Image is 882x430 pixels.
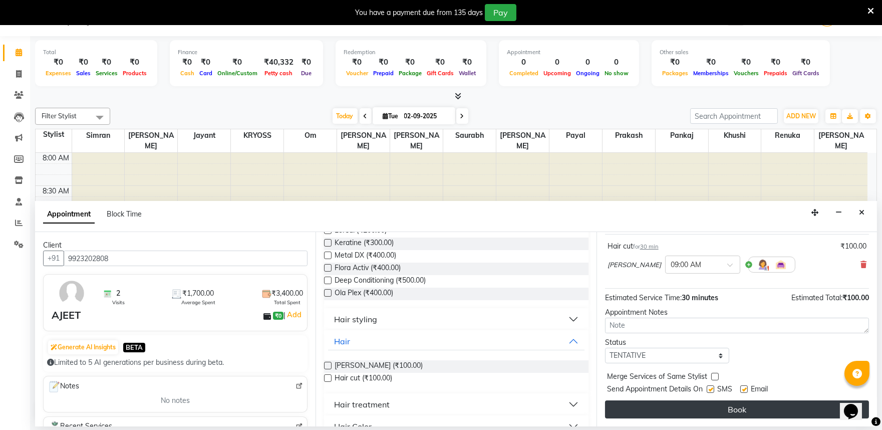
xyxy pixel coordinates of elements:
[43,57,74,68] div: ₹0
[178,57,197,68] div: ₹0
[334,335,350,347] div: Hair
[784,109,818,123] button: ADD NEW
[299,70,314,77] span: Due
[57,279,86,308] img: avatar
[496,129,549,152] span: [PERSON_NAME]
[335,238,394,250] span: Keratine (₹300.00)
[178,70,197,77] span: Cash
[660,70,691,77] span: Packages
[603,129,655,142] span: Prakash
[814,129,867,152] span: [PERSON_NAME]
[335,275,426,288] span: Deep Conditioning (₹500.00)
[335,360,423,373] span: [PERSON_NAME] (₹100.00)
[107,209,142,219] span: Block Time
[507,70,541,77] span: Completed
[709,129,761,142] span: Khushi
[573,57,602,68] div: 0
[344,48,478,57] div: Redemption
[52,308,81,323] div: AJEET
[507,57,541,68] div: 0
[112,299,125,306] span: Visits
[43,48,149,57] div: Total
[660,48,822,57] div: Other sales
[602,57,631,68] div: 0
[608,260,661,270] span: [PERSON_NAME]
[337,129,390,152] span: [PERSON_NAME]
[840,241,866,252] div: ₹100.00
[761,129,814,142] span: Renuka
[161,395,190,406] span: No notes
[344,57,371,68] div: ₹0
[285,309,303,321] a: Add
[125,129,177,152] span: [PERSON_NAME]
[396,70,424,77] span: Package
[182,288,214,299] span: ₹1,700.00
[48,340,118,354] button: Generate AI Insights
[181,299,215,306] span: Average Spent
[790,57,822,68] div: ₹0
[93,57,120,68] div: ₹0
[328,332,584,350] button: Hair
[607,371,707,384] span: Merge Services of Same Stylist
[424,57,456,68] div: ₹0
[283,309,303,321] span: |
[178,129,230,142] span: Jayant
[335,263,401,275] span: Flora Activ (₹400.00)
[731,70,761,77] span: Vouchers
[761,70,790,77] span: Prepaids
[691,57,731,68] div: ₹0
[197,70,215,77] span: Card
[74,70,93,77] span: Sales
[690,108,778,124] input: Search Appointment
[36,129,72,140] div: Stylist
[608,241,659,252] div: Hair cut
[485,4,516,21] button: Pay
[344,70,371,77] span: Voucher
[541,57,573,68] div: 0
[334,398,390,410] div: Hair treatment
[660,57,691,68] div: ₹0
[120,57,149,68] div: ₹0
[549,129,602,142] span: Payal
[602,70,631,77] span: No show
[47,357,304,368] div: Limited to 5 AI generations per business during beta.
[605,307,869,318] div: Appointment Notes
[691,70,731,77] span: Memberships
[273,312,283,320] span: ₹0
[791,293,842,302] span: Estimated Total:
[640,243,659,250] span: 30 min
[396,57,424,68] div: ₹0
[215,70,260,77] span: Online/Custom
[390,129,443,152] span: [PERSON_NAME]
[123,343,145,352] span: BETA
[507,48,631,57] div: Appointment
[334,313,377,325] div: Hair styling
[43,70,74,77] span: Expenses
[633,243,659,250] small: for
[371,70,396,77] span: Prepaid
[74,57,93,68] div: ₹0
[401,109,451,124] input: 2025-09-02
[854,205,869,221] button: Close
[231,129,283,142] span: KRYOSS
[335,373,392,385] span: Hair cut (₹100.00)
[215,57,260,68] div: ₹0
[43,251,64,266] button: +91
[717,384,732,396] span: SMS
[786,112,816,120] span: ADD NEW
[298,57,315,68] div: ₹0
[761,57,790,68] div: ₹0
[43,205,95,224] span: Appointment
[456,70,478,77] span: Wallet
[607,384,703,396] span: Send Appointment Details On
[48,380,79,393] span: Notes
[424,70,456,77] span: Gift Cards
[335,288,393,300] span: Ola Plex (₹400.00)
[260,57,298,68] div: ₹40,332
[328,310,584,328] button: Hair styling
[43,240,308,251] div: Client
[274,299,301,306] span: Total Spent
[456,57,478,68] div: ₹0
[72,129,125,142] span: Simran
[751,384,768,396] span: Email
